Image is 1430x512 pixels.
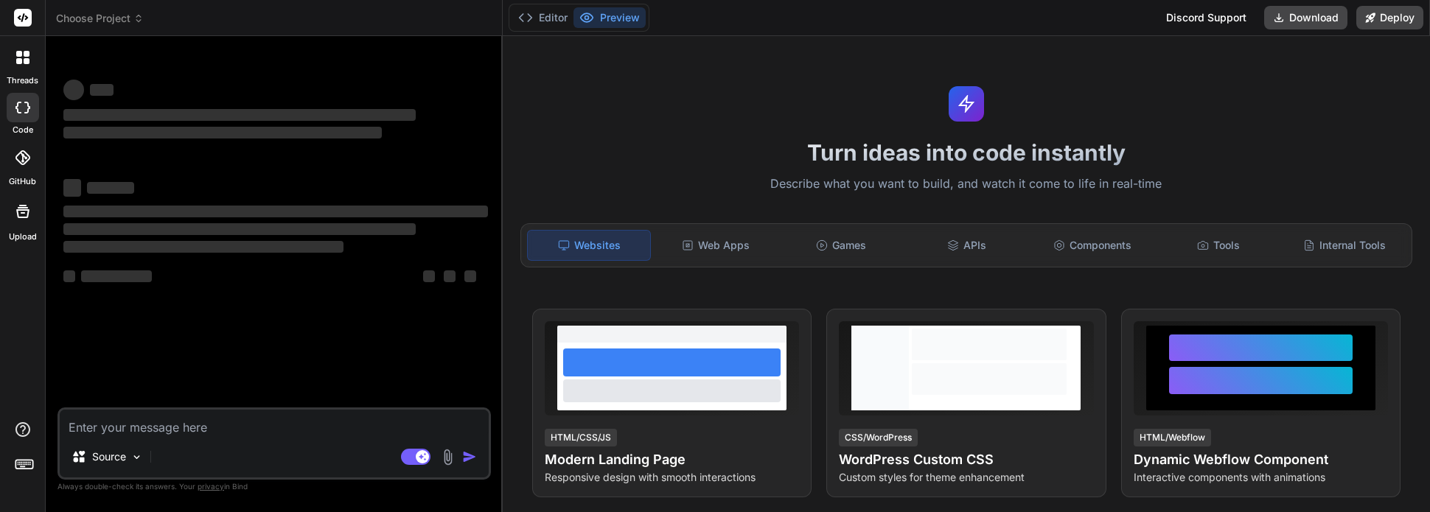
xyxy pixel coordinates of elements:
[512,7,573,28] button: Editor
[63,80,84,100] span: ‌
[130,451,143,463] img: Pick Models
[464,270,476,282] span: ‌
[1264,6,1347,29] button: Download
[63,109,416,121] span: ‌
[1134,470,1388,485] p: Interactive components with animations
[444,270,456,282] span: ‌
[7,74,38,87] label: threads
[423,270,435,282] span: ‌
[839,429,918,446] div: CSS/WordPress
[545,470,799,485] p: Responsive design with smooth interactions
[545,429,617,446] div: HTML/CSS/JS
[81,270,152,282] span: ‌
[1356,6,1423,29] button: Deploy
[1134,449,1388,470] h4: Dynamic Webflow Component
[1157,230,1280,261] div: Tools
[1283,230,1406,261] div: Internal Tools
[90,84,114,96] span: ‌
[56,11,144,26] span: Choose Project
[839,449,1093,470] h4: WordPress Custom CSS
[839,470,1093,485] p: Custom styles for theme enhancement
[63,270,75,282] span: ‌
[1031,230,1154,261] div: Components
[9,231,37,243] label: Upload
[573,7,646,28] button: Preview
[654,230,777,261] div: Web Apps
[92,449,126,464] p: Source
[512,139,1421,166] h1: Turn ideas into code instantly
[527,230,652,261] div: Websites
[512,175,1421,194] p: Describe what you want to build, and watch it come to life in real-time
[63,241,343,253] span: ‌
[545,449,799,470] h4: Modern Landing Page
[13,124,33,136] label: code
[87,182,134,194] span: ‌
[1157,6,1255,29] div: Discord Support
[63,206,488,217] span: ‌
[1134,429,1211,446] div: HTML/Webflow
[198,482,224,491] span: privacy
[462,449,477,464] img: icon
[63,223,416,235] span: ‌
[57,480,491,494] p: Always double-check its answers. Your in Bind
[780,230,903,261] div: Games
[63,179,81,197] span: ‌
[9,175,36,188] label: GitHub
[439,449,456,466] img: attachment
[906,230,1029,261] div: APIs
[63,127,382,138] span: ‌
